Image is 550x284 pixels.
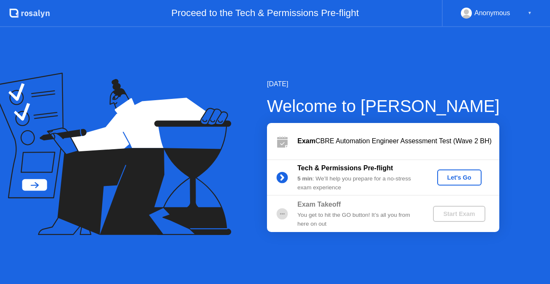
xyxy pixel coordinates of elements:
b: Tech & Permissions Pre-flight [297,164,393,172]
div: Anonymous [474,8,510,19]
button: Start Exam [433,206,485,222]
div: : We’ll help you prepare for a no-stress exam experience [297,175,419,192]
div: Welcome to [PERSON_NAME] [267,93,500,119]
button: Let's Go [437,169,482,186]
div: Start Exam [436,210,482,217]
div: You get to hit the GO button! It’s all you from here on out [297,211,419,228]
div: CBRE Automation Engineer Assessment Test (Wave 2 BH) [297,136,499,146]
div: Let's Go [441,174,478,181]
b: 5 min [297,175,313,182]
b: Exam Takeoff [297,201,341,208]
div: ▼ [528,8,532,19]
div: [DATE] [267,79,500,89]
b: Exam [297,137,316,145]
